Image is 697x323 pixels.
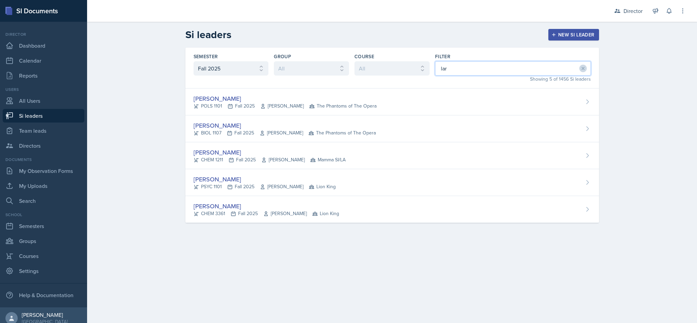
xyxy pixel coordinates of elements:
[309,102,377,110] span: The Phantoms of The Opera
[435,61,591,76] input: Filter
[3,31,84,37] div: Director
[261,156,305,163] span: [PERSON_NAME]
[194,148,346,157] div: [PERSON_NAME]
[310,156,346,163] span: Mamma SI/LA
[3,39,84,52] a: Dashboard
[624,7,643,15] div: Director
[435,53,450,60] label: Filter
[3,139,84,152] a: Directors
[185,115,599,142] a: [PERSON_NAME] BIOL 1107Fall 2025[PERSON_NAME] The Phantoms of The Opera
[3,249,84,263] a: Courses
[3,219,84,233] a: Semesters
[3,69,84,82] a: Reports
[194,183,336,190] div: PSYC 1101 Fall 2025
[3,164,84,178] a: My Observation Forms
[3,157,84,163] div: Documents
[194,121,376,130] div: [PERSON_NAME]
[260,129,303,136] span: [PERSON_NAME]
[194,102,377,110] div: POLS 1101 Fall 2025
[185,169,599,196] a: [PERSON_NAME] PSYC 1101Fall 2025[PERSON_NAME] Lion King
[3,212,84,218] div: School
[194,53,218,60] label: Semester
[194,201,339,211] div: [PERSON_NAME]
[3,94,84,108] a: All Users
[260,102,304,110] span: [PERSON_NAME]
[194,94,377,103] div: [PERSON_NAME]
[3,109,84,123] a: Si leaders
[185,142,599,169] a: [PERSON_NAME] CHEM 1211Fall 2025[PERSON_NAME] Mamma SI/LA
[260,183,303,190] span: [PERSON_NAME]
[3,86,84,93] div: Users
[3,234,84,248] a: Groups
[553,32,595,37] div: New Si leader
[309,183,336,190] span: Lion King
[3,288,84,302] div: Help & Documentation
[194,156,346,163] div: CHEM 1211 Fall 2025
[185,29,231,41] h2: Si leaders
[354,53,374,60] label: Course
[185,196,599,223] a: [PERSON_NAME] CHEM 3361Fall 2025[PERSON_NAME] Lion King
[309,129,376,136] span: The Phantoms of The Opera
[194,175,336,184] div: [PERSON_NAME]
[185,88,599,115] a: [PERSON_NAME] POLS 1101Fall 2025[PERSON_NAME] The Phantoms of The Opera
[312,210,339,217] span: Lion King
[194,210,339,217] div: CHEM 3361 Fall 2025
[22,311,68,318] div: [PERSON_NAME]
[435,76,591,83] div: Showing 5 of 1456 Si leaders
[263,210,307,217] span: [PERSON_NAME]
[274,53,291,60] label: Group
[3,264,84,278] a: Settings
[3,124,84,138] a: Team leads
[548,29,599,41] button: New Si leader
[194,129,376,136] div: BIOL 1107 Fall 2025
[3,194,84,208] a: Search
[3,54,84,67] a: Calendar
[3,179,84,193] a: My Uploads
